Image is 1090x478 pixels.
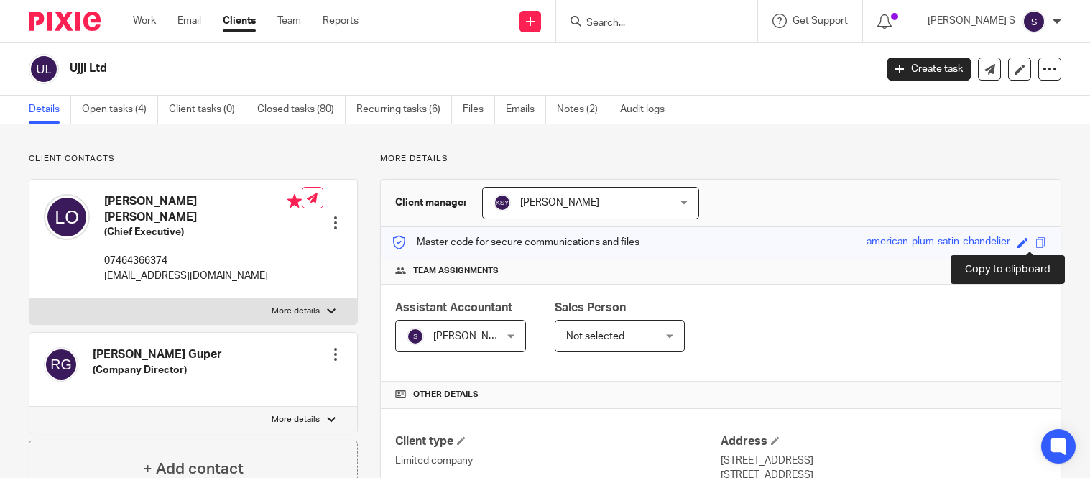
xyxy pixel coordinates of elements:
img: svg%3E [407,328,424,345]
p: [PERSON_NAME] S [928,14,1015,28]
a: Audit logs [620,96,675,124]
a: Clients [223,14,256,28]
input: Search [585,17,714,30]
h2: Ujji Ltd [70,61,706,76]
a: Open tasks (4) [82,96,158,124]
img: svg%3E [44,194,90,240]
p: Master code for secure communications and files [392,235,639,249]
p: Client contacts [29,153,358,165]
h5: (Company Director) [93,363,222,377]
h4: Address [721,434,1046,449]
p: [STREET_ADDRESS] [721,454,1046,468]
span: Assistant Accountant [395,302,512,313]
a: Closed tasks (80) [257,96,346,124]
a: Work [133,14,156,28]
h4: [PERSON_NAME] Guper [93,347,222,362]
a: Recurring tasks (6) [356,96,452,124]
a: Email [177,14,201,28]
div: american-plum-satin-chandelier [867,234,1010,251]
h5: (Chief Executive) [104,225,302,239]
a: Files [463,96,495,124]
img: Pixie [29,12,101,31]
a: Reports [323,14,359,28]
span: Team assignments [413,265,499,277]
span: Sales Person [555,302,626,313]
img: svg%3E [29,54,59,84]
p: [EMAIL_ADDRESS][DOMAIN_NAME] [104,269,302,283]
p: More details [272,414,320,426]
img: svg%3E [1022,10,1045,33]
p: 07464366374 [104,254,302,268]
span: [PERSON_NAME] S [433,331,521,341]
i: Primary [287,194,302,208]
span: Not selected [566,331,624,341]
a: Emails [506,96,546,124]
a: Details [29,96,71,124]
a: Client tasks (0) [169,96,246,124]
a: Notes (2) [557,96,609,124]
a: Create task [887,58,971,81]
h4: [PERSON_NAME] [PERSON_NAME] [104,194,302,225]
p: More details [380,153,1061,165]
h4: Client type [395,434,721,449]
span: [PERSON_NAME] [520,198,599,208]
img: svg%3E [494,194,511,211]
span: Other details [413,389,479,400]
span: Get Support [793,16,848,26]
a: Team [277,14,301,28]
img: svg%3E [44,347,78,382]
h3: Client manager [395,196,468,210]
p: More details [272,305,320,317]
p: Limited company [395,454,721,468]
